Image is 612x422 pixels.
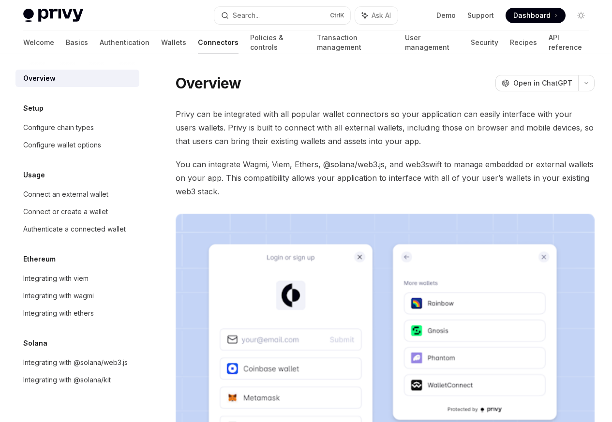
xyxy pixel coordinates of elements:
a: Dashboard [506,8,566,23]
a: Welcome [23,31,54,54]
span: Privy can be integrated with all popular wallet connectors so your application can easily interfa... [176,107,595,148]
h5: Usage [23,169,45,181]
div: Integrating with ethers [23,307,94,319]
div: Integrating with @solana/kit [23,374,111,386]
span: Ask AI [372,11,391,20]
a: Authenticate a connected wallet [15,220,139,238]
a: Integrating with wagmi [15,287,139,305]
a: Connect an external wallet [15,186,139,203]
div: Authenticate a connected wallet [23,223,126,235]
button: Ask AI [355,7,398,24]
a: Overview [15,70,139,87]
a: Wallets [161,31,186,54]
a: Integrating with @solana/web3.js [15,354,139,371]
span: Open in ChatGPT [513,78,572,88]
div: Integrating with viem [23,273,89,284]
a: Integrating with viem [15,270,139,287]
a: User management [405,31,459,54]
div: Connect an external wallet [23,189,108,200]
a: Configure wallet options [15,136,139,154]
a: Transaction management [317,31,393,54]
div: Connect or create a wallet [23,206,108,218]
div: Configure wallet options [23,139,101,151]
h5: Ethereum [23,253,56,265]
a: Policies & controls [250,31,305,54]
h5: Setup [23,102,44,114]
div: Search... [233,10,260,21]
div: Integrating with wagmi [23,290,94,302]
img: light logo [23,9,83,22]
h1: Overview [176,74,241,92]
a: Connectors [198,31,239,54]
a: Support [467,11,494,20]
a: Recipes [510,31,537,54]
a: Authentication [100,31,149,54]
a: Configure chain types [15,119,139,136]
a: Connect or create a wallet [15,203,139,220]
div: Integrating with @solana/web3.js [23,357,128,368]
a: Integrating with @solana/kit [15,371,139,389]
div: Configure chain types [23,122,94,133]
span: You can integrate Wagmi, Viem, Ethers, @solana/web3.js, and web3swift to manage embedded or exter... [176,158,595,198]
button: Search...CtrlK [214,7,350,24]
a: Security [471,31,498,54]
button: Open in ChatGPT [495,75,578,91]
h5: Solana [23,337,47,349]
a: API reference [549,31,589,54]
button: Toggle dark mode [573,8,589,23]
a: Demo [436,11,456,20]
a: Integrating with ethers [15,305,139,322]
span: Ctrl K [330,12,344,19]
a: Basics [66,31,88,54]
span: Dashboard [513,11,551,20]
div: Overview [23,73,56,84]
